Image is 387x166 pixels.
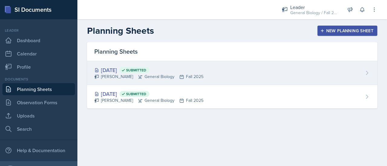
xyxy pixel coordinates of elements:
a: Planning Sheets [2,83,75,95]
span: Submitted [126,68,146,73]
div: [PERSON_NAME] General Biology Fall 2025 [94,97,203,104]
div: Help & Documentation [2,144,75,156]
a: [DATE] Submitted [PERSON_NAME]General BiologyFall 2025 [87,61,377,85]
a: Uploads [2,110,75,122]
div: Leader [2,28,75,33]
div: General Biology / Fall 2025 [290,10,339,16]
div: New Planning Sheet [321,28,373,33]
div: [DATE] [94,66,203,74]
div: Planning Sheets [87,42,377,61]
a: Search [2,123,75,135]
a: Calendar [2,48,75,60]
a: [DATE] Submitted [PERSON_NAME]General BiologyFall 2025 [87,85,377,108]
a: Observation Forms [2,96,75,108]
div: Leader [290,4,339,11]
a: Profile [2,61,75,73]
a: Dashboard [2,34,75,46]
div: [PERSON_NAME] General Biology Fall 2025 [94,74,203,80]
div: [DATE] [94,90,203,98]
h2: Planning Sheets [87,25,154,36]
button: New Planning Sheet [317,26,377,36]
span: Submitted [126,92,146,96]
div: Documents [2,77,75,82]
